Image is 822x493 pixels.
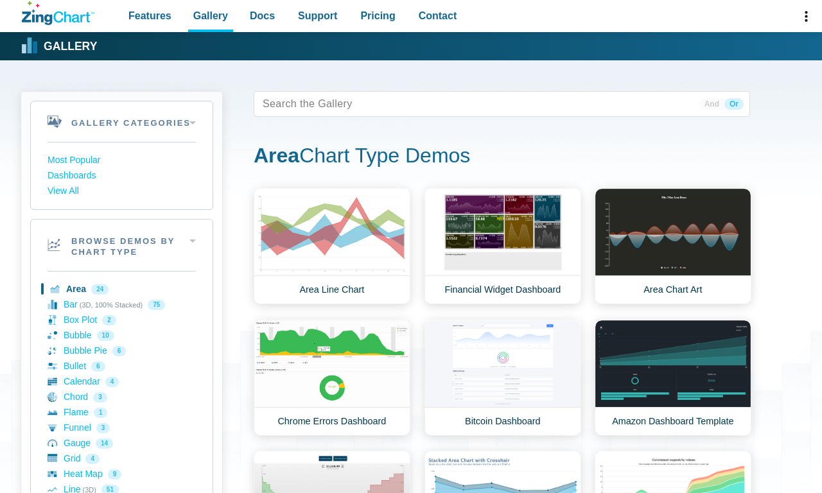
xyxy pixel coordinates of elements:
a: Financial Widget Dashboard [424,188,581,304]
a: Amazon Dashboard Template [595,320,751,436]
a: Bitcoin Dashboard [424,320,581,436]
span: Docs [250,7,275,24]
span: Pricing [360,7,395,24]
strong: Gallery [44,41,97,53]
a: Gallery [22,37,97,56]
a: Dashboards [48,168,196,184]
span: Gallery [193,7,228,24]
span: Contact [419,7,457,24]
a: ZingChart Logo. Click to return to the homepage [22,1,94,25]
span: And [699,98,724,110]
a: Chrome Errors Dashboard [254,320,410,436]
h2: Gallery Categories [31,101,213,142]
a: View All [48,184,196,199]
a: Area Chart Art [595,188,751,304]
a: Most Popular [48,153,196,168]
a: Area Line Chart [254,188,410,304]
h1: Chart Type Demos [254,143,750,171]
h2: Browse Demos By Chart Type [31,220,213,271]
span: Support [298,7,337,24]
strong: Area [254,144,299,167]
span: Or [724,98,744,110]
span: Features [128,7,171,24]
